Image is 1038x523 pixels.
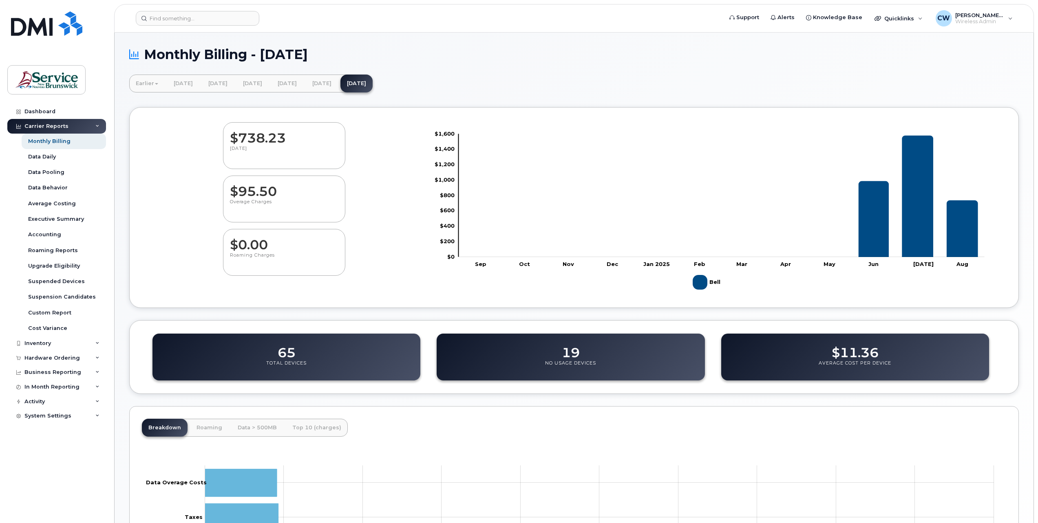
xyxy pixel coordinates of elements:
[519,260,530,267] tspan: Oct
[440,222,455,229] tspan: $400
[693,272,722,293] g: Bell
[475,260,486,267] tspan: Sep
[278,337,296,360] dd: 65
[190,419,229,437] a: Roaming
[271,75,303,92] a: [DATE]
[435,161,455,167] tspan: $1,200
[185,513,203,520] tspan: Taxes
[693,272,722,293] g: Legend
[340,75,373,92] a: [DATE]
[440,237,455,244] tspan: $200
[736,260,747,267] tspan: Mar
[780,260,791,267] tspan: Apr
[230,123,338,145] dd: $738.23
[819,360,891,375] p: Average Cost Per Device
[440,191,455,198] tspan: $800
[545,360,596,375] p: No Usage Devices
[230,176,338,199] dd: $95.50
[286,419,348,437] a: Top 10 (charges)
[956,260,968,267] tspan: Aug
[230,229,338,252] dd: $0.00
[230,252,338,267] p: Roaming Charges
[231,419,283,437] a: Data > 500MB
[435,176,455,182] tspan: $1,000
[230,199,338,213] p: Overage Charges
[435,145,455,152] tspan: $1,400
[435,130,455,136] tspan: $1,600
[832,337,879,360] dd: $11.36
[230,145,338,160] p: [DATE]
[868,260,879,267] tspan: Jun
[563,260,574,267] tspan: Nov
[913,260,934,267] tspan: [DATE]
[562,337,580,360] dd: 19
[146,479,207,486] tspan: Data Overage Costs
[266,360,307,375] p: Total Devices
[440,207,455,213] tspan: $600
[643,260,670,267] tspan: Jan 2025
[142,419,188,437] a: Breakdown
[202,75,234,92] a: [DATE]
[824,260,835,267] tspan: May
[129,47,1019,62] h1: Monthly Billing - [DATE]
[236,75,269,92] a: [DATE]
[129,75,165,92] a: Earlier
[167,75,199,92] a: [DATE]
[447,253,455,259] tspan: $0
[607,260,618,267] tspan: Dec
[435,130,985,292] g: Chart
[694,260,706,267] tspan: Feb
[306,75,338,92] a: [DATE]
